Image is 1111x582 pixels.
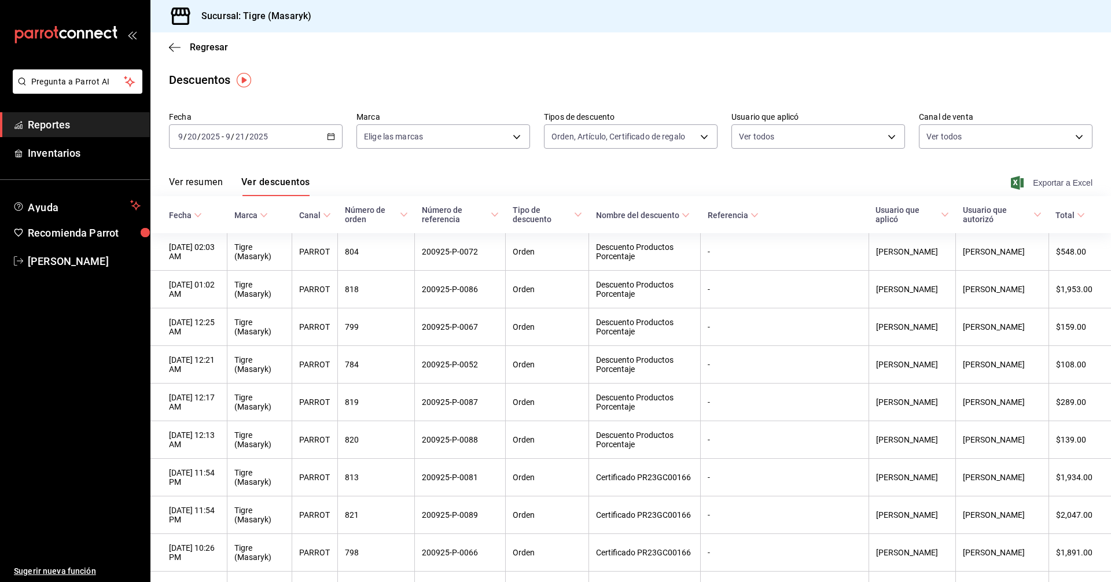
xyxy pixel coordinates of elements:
th: [DATE] 10:26 PM [150,534,227,572]
span: / [245,132,249,141]
label: Tipos de descuento [544,113,718,121]
th: 200925-P-0088 [415,421,506,459]
th: - [701,233,869,271]
label: Usuario que aplicó [731,113,905,121]
th: Certificado PR23GC00166 [589,534,701,572]
th: Orden [506,233,589,271]
input: -- [187,132,197,141]
span: Ver todos [739,131,774,142]
th: 818 [338,271,415,308]
th: [PERSON_NAME] [869,271,956,308]
th: Tigre (Masaryk) [227,271,292,308]
th: $108.00 [1049,346,1111,384]
th: $139.00 [1049,421,1111,459]
th: [PERSON_NAME] [869,308,956,346]
th: Orden [506,346,589,384]
th: PARROT [292,496,338,534]
th: 200925-P-0086 [415,271,506,308]
img: Tooltip marker [237,73,251,87]
span: Número de referencia [422,205,499,224]
th: - [701,384,869,421]
th: [PERSON_NAME] [869,384,956,421]
th: [PERSON_NAME] [956,308,1049,346]
th: Orden [506,496,589,534]
th: [PERSON_NAME] [869,346,956,384]
input: -- [235,132,245,141]
th: $159.00 [1049,308,1111,346]
th: [PERSON_NAME] [956,496,1049,534]
span: Canal [299,211,331,220]
th: 784 [338,346,415,384]
th: Orden [506,534,589,572]
th: Orden [506,459,589,496]
input: -- [178,132,183,141]
span: Usuario que autorizó [963,205,1042,224]
span: Elige las marcas [364,131,423,142]
th: [DATE] 11:54 PM [150,496,227,534]
th: [DATE] 12:25 AM [150,308,227,346]
th: 813 [338,459,415,496]
th: - [701,271,869,308]
span: - [222,132,224,141]
th: PARROT [292,421,338,459]
th: [DATE] 01:02 AM [150,271,227,308]
th: $1,934.00 [1049,459,1111,496]
th: PARROT [292,534,338,572]
span: Nombre del descuento [596,211,690,220]
th: [PERSON_NAME] [956,233,1049,271]
th: 200925-P-0089 [415,496,506,534]
span: Fecha [169,211,202,220]
h3: Sucursal: Tigre (Masaryk) [192,9,311,23]
th: [DATE] 12:13 AM [150,421,227,459]
div: Descuentos [169,71,230,89]
th: 820 [338,421,415,459]
span: Ver todos [926,131,962,142]
th: Descuento Productos Porcentaje [589,308,701,346]
button: Ver resumen [169,176,223,196]
span: Regresar [190,42,228,53]
button: open_drawer_menu [127,30,137,39]
label: Canal de venta [919,113,1092,121]
a: Pregunta a Parrot AI [8,84,142,96]
th: PARROT [292,233,338,271]
label: Fecha [169,113,343,121]
span: Pregunta a Parrot AI [31,76,124,88]
th: 200925-P-0066 [415,534,506,572]
button: Pregunta a Parrot AI [13,69,142,94]
th: [DATE] 12:17 AM [150,384,227,421]
th: 804 [338,233,415,271]
th: [PERSON_NAME] [869,534,956,572]
th: PARROT [292,459,338,496]
th: $289.00 [1049,384,1111,421]
span: Número de orden [345,205,408,224]
th: [PERSON_NAME] [956,346,1049,384]
span: / [197,132,201,141]
th: 798 [338,534,415,572]
button: Ver descuentos [241,176,310,196]
th: Tigre (Masaryk) [227,496,292,534]
th: 821 [338,496,415,534]
input: ---- [201,132,220,141]
th: - [701,308,869,346]
th: [PERSON_NAME] [956,384,1049,421]
input: ---- [249,132,268,141]
span: Sugerir nueva función [14,565,141,577]
span: Recomienda Parrot [28,225,141,241]
th: $2,047.00 [1049,496,1111,534]
th: [PERSON_NAME] [956,421,1049,459]
th: [PERSON_NAME] [869,496,956,534]
th: Certificado PR23GC00166 [589,459,701,496]
th: [PERSON_NAME] [956,271,1049,308]
th: Orden [506,271,589,308]
th: [DATE] 02:03 AM [150,233,227,271]
span: Reportes [28,117,141,132]
span: Usuario que aplicó [875,205,949,224]
th: Orden [506,384,589,421]
th: Tigre (Masaryk) [227,346,292,384]
th: Descuento Productos Porcentaje [589,271,701,308]
span: / [231,132,234,141]
th: Certificado PR23GC00166 [589,496,701,534]
span: Exportar a Excel [1013,176,1092,190]
button: Regresar [169,42,228,53]
th: [PERSON_NAME] [869,421,956,459]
